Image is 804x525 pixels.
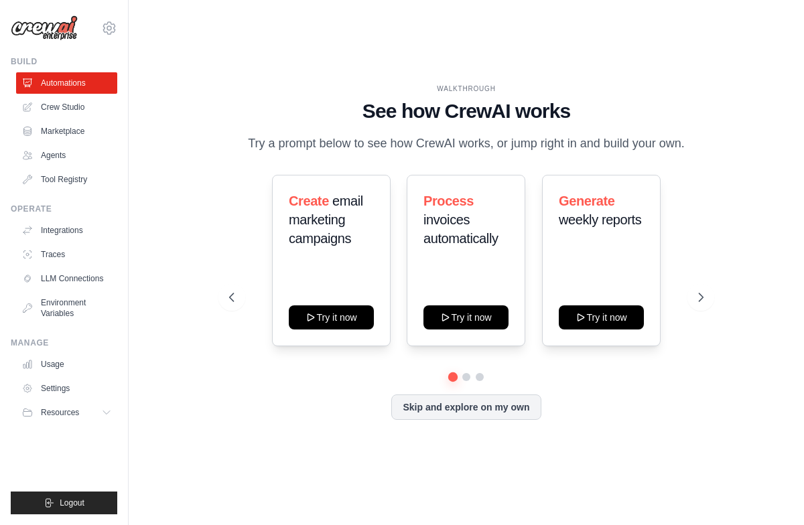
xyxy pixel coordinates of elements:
[16,402,117,423] button: Resources
[41,407,79,418] span: Resources
[16,244,117,265] a: Traces
[11,15,78,41] img: Logo
[16,354,117,375] a: Usage
[16,145,117,166] a: Agents
[289,194,329,208] span: Create
[11,337,117,348] div: Manage
[16,72,117,94] a: Automations
[241,134,691,153] p: Try a prompt below to see how CrewAI works, or jump right in and build your own.
[423,194,474,208] span: Process
[559,212,641,227] span: weekly reports
[423,212,498,246] span: invoices automatically
[11,492,117,514] button: Logout
[60,498,84,508] span: Logout
[289,194,363,246] span: email marketing campaigns
[423,305,509,329] button: Try it now
[11,204,117,214] div: Operate
[391,394,541,420] button: Skip and explore on my own
[289,305,374,329] button: Try it now
[16,96,117,118] a: Crew Studio
[559,194,615,208] span: Generate
[229,84,703,94] div: WALKTHROUGH
[16,378,117,399] a: Settings
[559,305,644,329] button: Try it now
[16,121,117,142] a: Marketplace
[229,99,703,123] h1: See how CrewAI works
[16,220,117,241] a: Integrations
[16,268,117,289] a: LLM Connections
[11,56,117,67] div: Build
[16,292,117,324] a: Environment Variables
[16,169,117,190] a: Tool Registry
